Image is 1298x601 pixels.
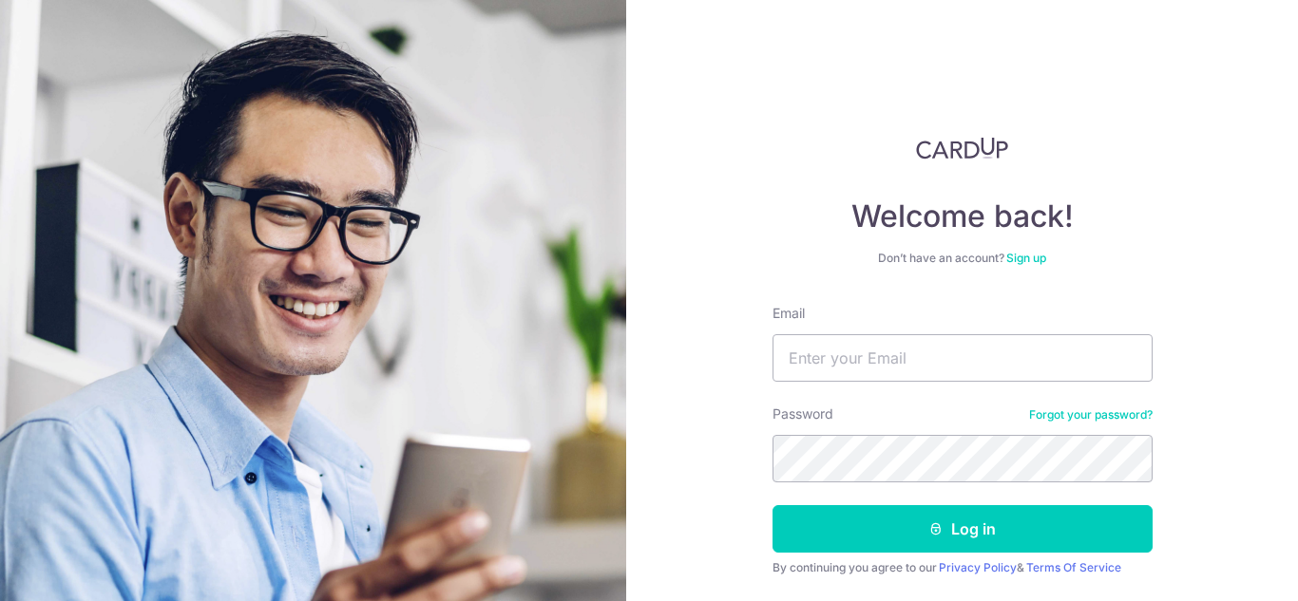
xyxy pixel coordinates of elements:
[773,505,1153,553] button: Log in
[773,334,1153,382] input: Enter your Email
[773,251,1153,266] div: Don’t have an account?
[939,560,1017,574] a: Privacy Policy
[773,404,833,423] label: Password
[773,197,1153,235] h4: Welcome back!
[1006,251,1046,265] a: Sign up
[916,137,1009,160] img: CardUp Logo
[1029,407,1153,423] a: Forgot your password?
[773,304,805,323] label: Email
[773,560,1153,575] div: By continuing you agree to our &
[1026,560,1121,574] a: Terms Of Service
